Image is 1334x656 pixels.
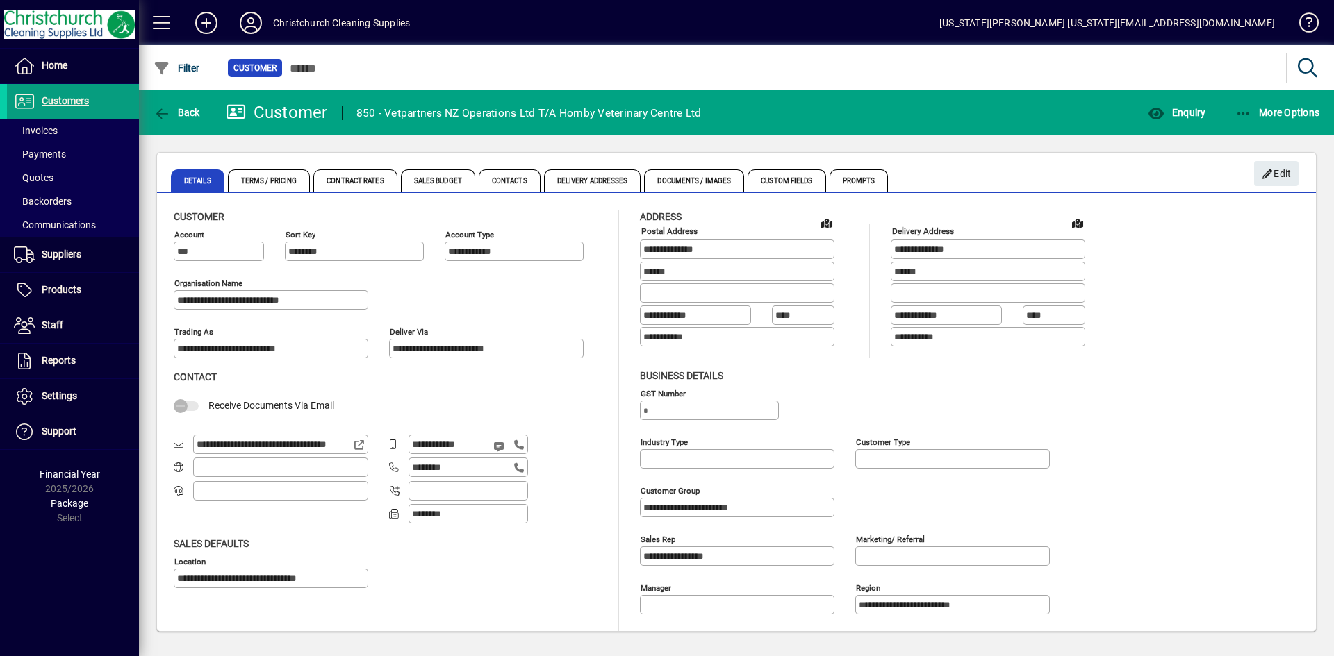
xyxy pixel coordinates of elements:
[7,379,139,414] a: Settings
[856,582,880,592] mat-label: Region
[42,319,63,330] span: Staff
[1289,3,1317,48] a: Knowledge Base
[7,237,139,272] a: Suppliers
[1235,107,1320,118] span: More Options
[1254,161,1299,186] button: Edit
[174,211,224,222] span: Customer
[51,498,88,509] span: Package
[445,230,494,239] mat-label: Account Type
[856,437,910,446] mat-label: Customer type
[7,273,139,308] a: Products
[139,100,215,125] app-page-header-button: Back
[856,534,925,544] mat-label: Marketing/ Referral
[154,62,200,74] span: Filter
[42,249,81,260] span: Suppliers
[830,169,889,192] span: Prompts
[14,196,72,207] span: Backorders
[641,437,688,446] mat-label: Industry type
[150,100,204,125] button: Back
[7,308,139,343] a: Staff
[641,485,700,495] mat-label: Customer group
[229,10,273,35] button: Profile
[14,125,58,136] span: Invoices
[208,400,334,411] span: Receive Documents Via Email
[1067,212,1089,234] a: View on map
[748,169,825,192] span: Custom Fields
[42,390,77,401] span: Settings
[1262,162,1292,185] span: Edit
[154,107,200,118] span: Back
[174,556,206,566] mat-label: Location
[1232,100,1324,125] button: More Options
[174,278,242,288] mat-label: Organisation name
[390,327,428,337] mat-label: Deliver via
[174,327,213,337] mat-label: Trading as
[7,213,139,237] a: Communications
[174,538,249,549] span: Sales defaults
[286,230,315,239] mat-label: Sort key
[7,166,139,190] a: Quotes
[273,12,410,34] div: Christchurch Cleaning Supplies
[1144,100,1209,125] button: Enquiry
[641,582,671,592] mat-label: Manager
[150,56,204,81] button: Filter
[14,149,66,160] span: Payments
[42,284,81,295] span: Products
[7,190,139,213] a: Backorders
[7,119,139,142] a: Invoices
[7,344,139,378] a: Reports
[42,355,76,366] span: Reports
[228,169,311,192] span: Terms / Pricing
[42,60,67,71] span: Home
[939,12,1275,34] div: [US_STATE][PERSON_NAME] [US_STATE][EMAIL_ADDRESS][DOMAIN_NAME]
[171,169,224,192] span: Details
[7,414,139,449] a: Support
[14,219,96,230] span: Communications
[544,169,641,192] span: Delivery Addresses
[7,142,139,166] a: Payments
[7,49,139,83] a: Home
[42,95,89,106] span: Customers
[641,534,675,544] mat-label: Sales rep
[356,102,702,124] div: 850 - Vetpartners NZ Operations Ltd T/A Hornby Veterinary Centre Ltd
[184,10,229,35] button: Add
[484,430,517,463] button: Send SMS
[40,469,100,480] span: Financial Year
[14,172,53,183] span: Quotes
[233,61,277,75] span: Customer
[174,371,217,382] span: Contact
[640,211,682,222] span: Address
[640,370,723,381] span: Business details
[174,230,204,239] mat-label: Account
[1148,107,1205,118] span: Enquiry
[401,169,475,192] span: Sales Budget
[42,426,76,437] span: Support
[644,169,744,192] span: Documents / Images
[816,212,838,234] a: View on map
[479,169,541,192] span: Contacts
[641,388,686,398] mat-label: GST Number
[313,169,397,192] span: Contract Rates
[226,101,328,124] div: Customer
